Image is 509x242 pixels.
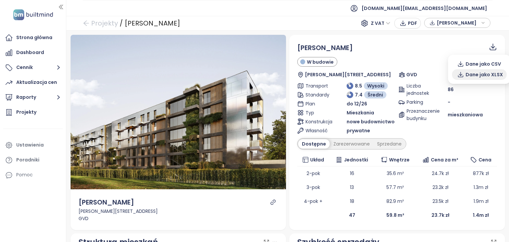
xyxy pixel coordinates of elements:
[437,18,480,28] span: [PERSON_NAME]
[329,194,375,208] td: 18
[452,69,507,80] button: Dane jako XLSX
[83,20,89,27] span: arrow-left
[371,18,390,28] span: Z VAT
[3,139,63,152] a: Ustawienia
[375,180,416,194] td: 57.7 m²
[297,194,329,208] td: 4-pok +
[3,153,63,167] a: Poradniki
[473,212,489,218] b: 1.4m zł
[373,139,405,149] div: Sprzedane
[386,212,404,218] b: 59.8 m²
[307,58,334,66] span: W budowie
[448,86,454,93] span: 86
[306,82,330,90] span: Transport
[83,17,118,29] a: arrow-left Projekty
[16,78,57,87] div: Aktualizacja cen
[306,91,330,98] span: Standardy
[432,198,448,205] span: 23.5k zł
[431,156,458,163] span: Cena za m²
[407,82,431,97] span: Liczba jednostek
[448,99,450,105] span: -
[347,127,370,134] span: prywatne
[474,198,488,205] span: 1.9m zł
[3,31,63,44] a: Strona główna
[125,17,180,29] div: [PERSON_NAME]
[432,170,449,177] span: 24.7k zł
[479,156,491,163] span: Cena
[16,48,44,57] div: Dashboard
[79,208,278,215] div: [PERSON_NAME][STREET_ADDRESS]
[431,212,449,218] b: 23.7k zł
[375,194,416,208] td: 82.9 m²
[367,82,384,90] span: Wysoki
[305,71,391,78] span: [PERSON_NAME][STREET_ADDRESS]
[407,107,431,122] span: Przeznaczenie budynku
[473,170,489,177] span: 877k zł
[347,100,367,107] span: do 12/26
[270,199,276,205] a: link
[3,106,63,119] a: Projekty
[329,180,375,194] td: 13
[330,139,373,149] div: Zarezerwowane
[474,184,488,191] span: 1.3m zł
[79,215,278,222] div: GVD
[347,118,395,125] span: nowe budownictwo
[466,71,503,78] span: Dane jako XLSX
[79,197,134,208] div: [PERSON_NAME]
[355,82,362,90] span: 8.5
[375,166,416,180] td: 35.6 m²
[120,17,123,29] div: /
[3,46,63,59] a: Dashboard
[306,100,330,107] span: Plan
[432,184,448,191] span: 23.2k zł
[347,109,374,116] span: Mieszkania
[298,139,330,149] div: Dostępne
[3,61,63,74] button: Cennik
[368,91,383,98] span: Średni
[407,98,431,106] span: Parking
[466,60,501,68] span: Dane jako CSV
[16,171,33,179] div: Pomoc
[389,156,410,163] span: Wnętrze
[16,141,44,149] div: Ustawienia
[362,0,487,16] span: [DOMAIN_NAME][EMAIL_ADDRESS][DOMAIN_NAME]
[306,109,330,116] span: Typ
[355,91,363,98] span: 7.4
[408,20,417,27] span: PDF
[16,108,36,116] div: Projekty
[428,18,487,28] div: button
[306,118,330,125] span: Konstrukcja
[344,156,368,163] span: Jednostki
[16,156,39,164] div: Poradniki
[297,166,329,180] td: 2-pok
[448,111,483,118] span: mieszkaniowa
[297,180,329,194] td: 3-pok
[3,76,63,89] a: Aktualizacja cen
[452,59,505,69] button: Dane jako CSV
[306,127,330,134] span: Własność
[349,212,355,218] b: 47
[16,33,52,42] div: Strona główna
[3,91,63,104] button: Raporty
[310,156,324,163] span: Układ
[11,8,55,22] img: logo
[3,168,63,182] div: Pomoc
[406,71,417,78] span: GVD
[394,18,421,29] button: PDF
[297,43,353,52] span: [PERSON_NAME]
[329,166,375,180] td: 16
